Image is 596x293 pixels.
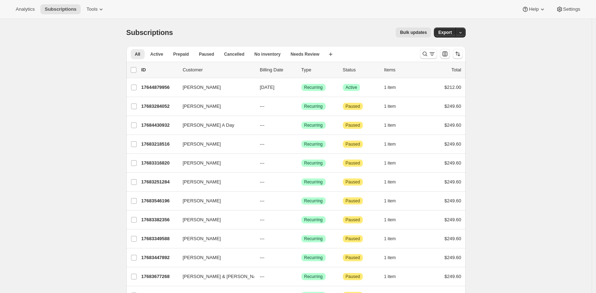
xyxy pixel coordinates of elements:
span: Bulk updates [400,30,427,35]
span: [PERSON_NAME] A Day [183,122,235,129]
button: [PERSON_NAME] [179,157,250,169]
span: Recurring [304,103,323,109]
button: [PERSON_NAME] [179,252,250,263]
span: Recurring [304,236,323,242]
span: --- [260,160,265,166]
button: 1 item [384,177,404,187]
span: Active [346,85,357,90]
span: [PERSON_NAME] [183,141,221,148]
button: 1 item [384,82,404,92]
span: $212.00 [445,85,461,90]
button: [PERSON_NAME] [179,214,250,226]
button: Export [434,27,456,37]
span: No inventory [254,51,280,57]
span: [PERSON_NAME] [183,160,221,167]
button: Subscriptions [40,4,81,14]
span: Recurring [304,198,323,204]
span: 1 item [384,274,396,279]
div: 17683349588[PERSON_NAME]---SuccessRecurringAttentionPaused1 item$249.60 [141,234,461,244]
span: --- [260,255,265,260]
button: Settings [552,4,585,14]
div: 17644879956[PERSON_NAME][DATE]SuccessRecurringSuccessActive1 item$212.00 [141,82,461,92]
span: 1 item [384,160,396,166]
span: --- [260,236,265,241]
span: Recurring [304,274,323,279]
p: Billing Date [260,66,296,74]
span: All [135,51,140,57]
span: --- [260,122,265,128]
span: Paused [199,51,214,57]
button: Create new view [325,49,336,59]
button: Tools [82,4,109,14]
span: $249.60 [445,122,461,128]
span: 1 item [384,103,396,109]
span: Analytics [16,6,35,12]
button: [PERSON_NAME] [179,233,250,244]
div: 17683251284[PERSON_NAME]---SuccessRecurringAttentionPaused1 item$249.60 [141,177,461,187]
button: Bulk updates [396,27,431,37]
span: 1 item [384,122,396,128]
span: Paused [346,103,360,109]
p: Customer [183,66,254,74]
span: Settings [563,6,580,12]
p: ID [141,66,177,74]
div: 17683447892[PERSON_NAME]---SuccessRecurringAttentionPaused1 item$249.60 [141,253,461,263]
span: Paused [346,217,360,223]
div: Items [384,66,420,74]
span: $249.60 [445,160,461,166]
span: Tools [86,6,97,12]
button: [PERSON_NAME] & [PERSON_NAME] [179,271,250,282]
button: [PERSON_NAME] [179,101,250,112]
span: --- [260,274,265,279]
span: Export [438,30,452,35]
p: 17683284052 [141,103,177,110]
button: Search and filter results [420,49,437,59]
span: $249.60 [445,217,461,222]
span: [PERSON_NAME] [183,197,221,204]
button: 1 item [384,234,404,244]
span: [PERSON_NAME] & [PERSON_NAME] [183,273,265,280]
span: Help [529,6,539,12]
button: 1 item [384,196,404,206]
p: 17683349588 [141,235,177,242]
div: 17683218516[PERSON_NAME]---SuccessRecurringAttentionPaused1 item$249.60 [141,139,461,149]
span: Needs Review [291,51,320,57]
div: 17683316820[PERSON_NAME]---SuccessRecurringAttentionPaused1 item$249.60 [141,158,461,168]
span: [PERSON_NAME] [183,235,221,242]
span: Paused [346,198,360,204]
span: Recurring [304,160,323,166]
span: Recurring [304,179,323,185]
p: 17683316820 [141,160,177,167]
span: Paused [346,236,360,242]
span: Recurring [304,255,323,261]
span: Subscriptions [126,29,173,36]
span: Recurring [304,122,323,128]
span: Active [150,51,163,57]
span: Paused [346,255,360,261]
button: 1 item [384,101,404,111]
div: 17683382356[PERSON_NAME]---SuccessRecurringAttentionPaused1 item$249.60 [141,215,461,225]
span: [DATE] [260,85,275,90]
span: [PERSON_NAME] [183,103,221,110]
span: 1 item [384,236,396,242]
button: Help [517,4,550,14]
span: --- [260,217,265,222]
button: [PERSON_NAME] [179,176,250,188]
p: 17683382356 [141,216,177,223]
span: Recurring [304,85,323,90]
span: $249.60 [445,179,461,185]
span: $249.60 [445,198,461,203]
span: $249.60 [445,141,461,147]
button: [PERSON_NAME] [179,195,250,207]
button: Analytics [11,4,39,14]
span: Paused [346,274,360,279]
p: Total [451,66,461,74]
button: [PERSON_NAME] [179,138,250,150]
span: Paused [346,179,360,185]
span: 1 item [384,85,396,90]
button: Sort the results [453,49,463,59]
span: [PERSON_NAME] [183,178,221,186]
span: $249.60 [445,236,461,241]
span: Paused [346,122,360,128]
span: --- [260,141,265,147]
